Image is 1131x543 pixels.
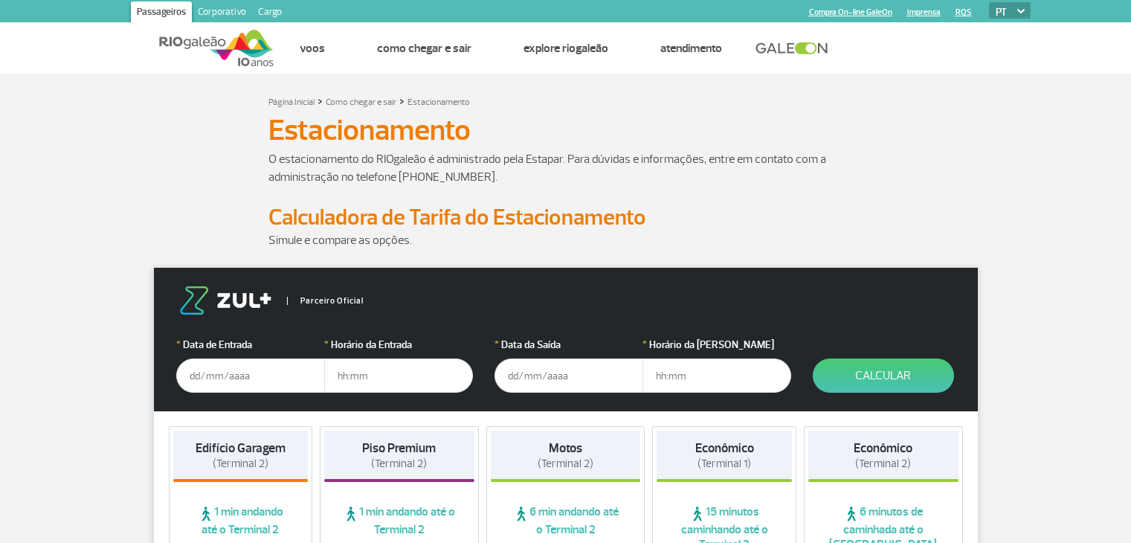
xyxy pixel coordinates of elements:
[407,97,470,108] a: Estacionamento
[855,457,911,471] span: (Terminal 2)
[268,97,315,108] a: Página Inicial
[660,41,722,56] a: Atendimento
[287,297,364,305] span: Parceiro Oficial
[371,457,427,471] span: (Terminal 2)
[196,440,286,456] strong: Edifício Garagem
[362,440,436,456] strong: Piso Premium
[642,337,791,353] label: Horário da [PERSON_NAME]
[377,41,471,56] a: Como chegar e sair
[538,457,593,471] span: (Terminal 2)
[907,7,941,17] a: Imprensa
[131,1,192,25] a: Passageiros
[213,457,268,471] span: (Terminal 2)
[268,118,863,143] h1: Estacionamento
[494,337,643,353] label: Data da Saída
[695,440,754,456] strong: Econômico
[318,92,323,109] a: >
[697,457,751,471] span: (Terminal 1)
[326,97,396,108] a: Como chegar e sair
[300,41,325,56] a: Voos
[809,7,892,17] a: Compra On-line GaleOn
[252,1,288,25] a: Cargo
[192,1,252,25] a: Corporativo
[324,337,473,353] label: Horário da Entrada
[268,150,863,186] p: O estacionamento do RIOgaleão é administrado pela Estapar. Para dúvidas e informações, entre em c...
[324,504,474,537] span: 1 min andando até o Terminal 2
[854,440,912,456] strong: Econômico
[176,337,325,353] label: Data de Entrada
[813,359,954,393] button: Calcular
[549,440,582,456] strong: Motos
[268,204,863,231] h2: Calculadora de Tarifa do Estacionamento
[494,359,643,393] input: dd/mm/aaaa
[268,231,863,249] p: Simule e compare as opções.
[324,359,473,393] input: hh:mm
[956,7,972,17] a: RQS
[491,504,641,537] span: 6 min andando até o Terminal 2
[523,41,608,56] a: Explore RIOgaleão
[173,504,309,537] span: 1 min andando até o Terminal 2
[642,359,791,393] input: hh:mm
[399,92,405,109] a: >
[176,286,274,315] img: logo-zul.png
[176,359,325,393] input: dd/mm/aaaa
